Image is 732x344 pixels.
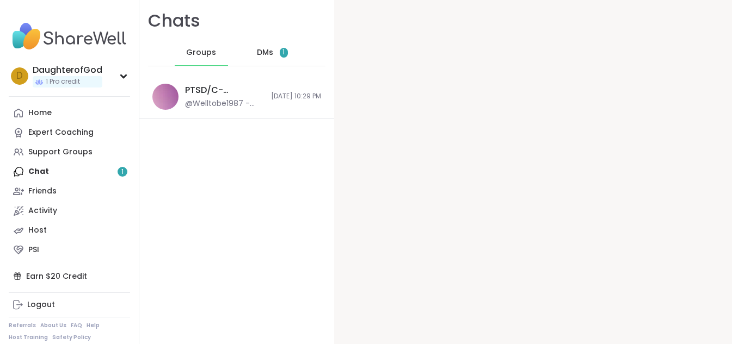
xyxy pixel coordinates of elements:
a: About Us [40,322,66,329]
a: FAQ [71,322,82,329]
a: PSI [9,240,130,260]
a: Logout [9,295,130,315]
span: [DATE] 10:29 PM [271,92,321,101]
span: 1 [282,48,285,57]
div: Host [28,225,47,236]
a: Expert Coaching [9,123,130,142]
img: ShareWell Nav Logo [9,17,130,55]
div: Support Groups [28,147,93,158]
div: PTSD/C-[MEDICAL_DATA] Support Group, [DATE] [185,84,264,96]
span: DMs [257,47,273,58]
div: Home [28,108,52,118]
div: Logout [27,299,55,310]
h1: Chats [148,9,200,33]
div: Activity [28,205,57,216]
div: Expert Coaching [28,127,94,138]
span: Groups [186,47,216,58]
a: Friends [9,182,130,201]
div: DaughterofGod [33,64,102,76]
a: Host [9,221,130,240]
div: PSI [28,245,39,255]
a: Safety Policy [52,334,91,341]
a: Referrals [9,322,36,329]
span: 1 Pro credit [46,77,80,86]
span: D [16,69,23,83]
a: Activity [9,201,130,221]
div: Friends [28,186,57,197]
a: Home [9,103,130,123]
div: Earn $20 Credit [9,266,130,286]
div: @Welltobe1987 - They really help. [185,98,264,109]
a: Support Groups [9,142,130,162]
img: PTSD/C-PTSD Support Group, Oct 12 [152,84,179,110]
a: Host Training [9,334,48,341]
a: Help [87,322,100,329]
